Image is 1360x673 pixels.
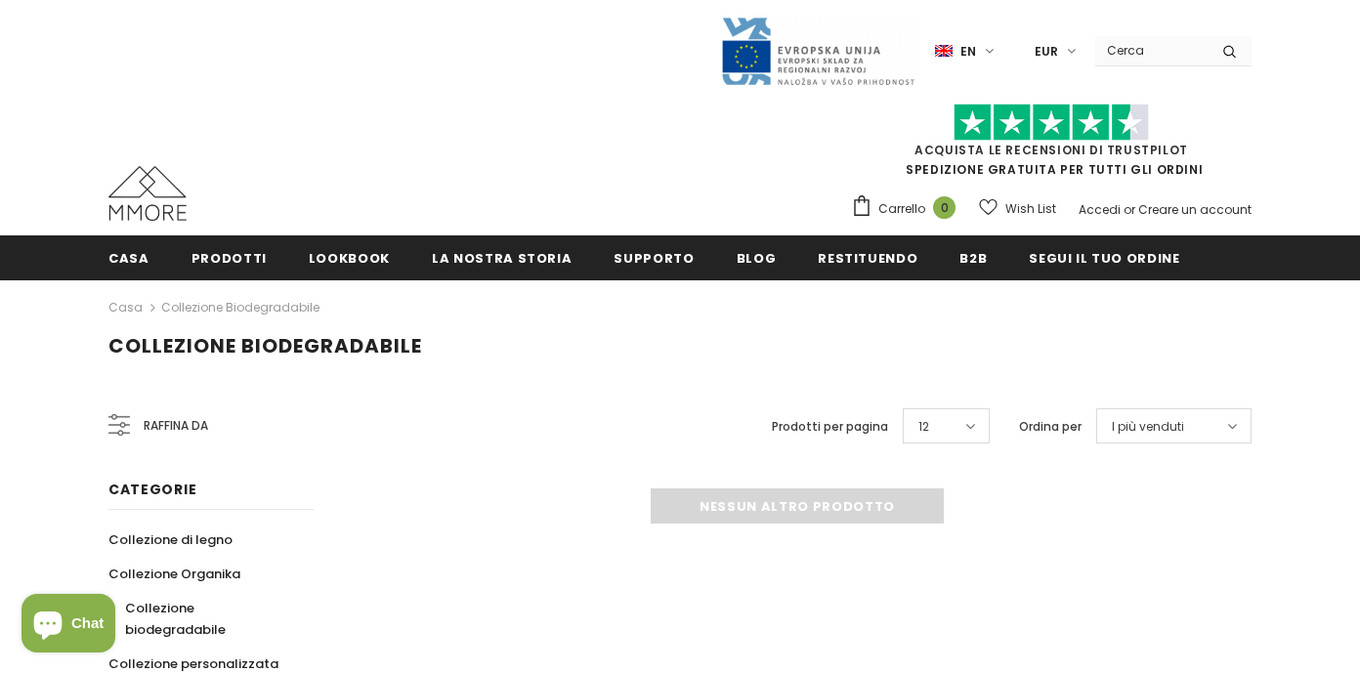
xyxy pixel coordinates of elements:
[1138,201,1252,218] a: Creare un account
[108,591,292,647] a: Collezione biodegradabile
[818,249,917,268] span: Restituendo
[737,235,777,279] a: Blog
[309,235,390,279] a: Lookbook
[918,417,929,437] span: 12
[737,249,777,268] span: Blog
[432,235,572,279] a: La nostra storia
[108,530,233,549] span: Collezione di legno
[1079,201,1121,218] a: Accedi
[1112,417,1184,437] span: I più venduti
[960,42,976,62] span: en
[933,196,956,219] span: 0
[108,166,187,221] img: Casi MMORE
[1035,42,1058,62] span: EUR
[144,415,208,437] span: Raffina da
[432,249,572,268] span: La nostra storia
[125,599,226,639] span: Collezione biodegradabile
[914,142,1188,158] a: Acquista le recensioni di TrustPilot
[954,104,1149,142] img: Fidati di Pilot Stars
[108,332,422,359] span: Collezione biodegradabile
[108,523,233,557] a: Collezione di legno
[161,299,319,315] a: Collezione biodegradabile
[935,43,953,60] img: i-lang-1.png
[614,235,694,279] a: supporto
[1005,199,1056,219] span: Wish List
[614,249,694,268] span: supporto
[720,42,915,59] a: Javni Razpis
[191,235,267,279] a: Prodotti
[16,594,121,657] inbox-online-store-chat: Shopify online store chat
[1029,235,1179,279] a: Segui il tuo ordine
[851,194,965,224] a: Carrello 0
[309,249,390,268] span: Lookbook
[108,565,240,583] span: Collezione Organika
[979,191,1056,226] a: Wish List
[108,654,278,673] span: Collezione personalizzata
[959,235,987,279] a: B2B
[108,557,240,591] a: Collezione Organika
[1019,417,1082,437] label: Ordina per
[720,16,915,87] img: Javni Razpis
[772,417,888,437] label: Prodotti per pagina
[108,296,143,319] a: Casa
[191,249,267,268] span: Prodotti
[108,235,149,279] a: Casa
[851,112,1252,178] span: SPEDIZIONE GRATUITA PER TUTTI GLI ORDINI
[1124,201,1135,218] span: or
[818,235,917,279] a: Restituendo
[1029,249,1179,268] span: Segui il tuo ordine
[959,249,987,268] span: B2B
[108,249,149,268] span: Casa
[878,199,925,219] span: Carrello
[1095,36,1208,64] input: Search Site
[108,480,196,499] span: Categorie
